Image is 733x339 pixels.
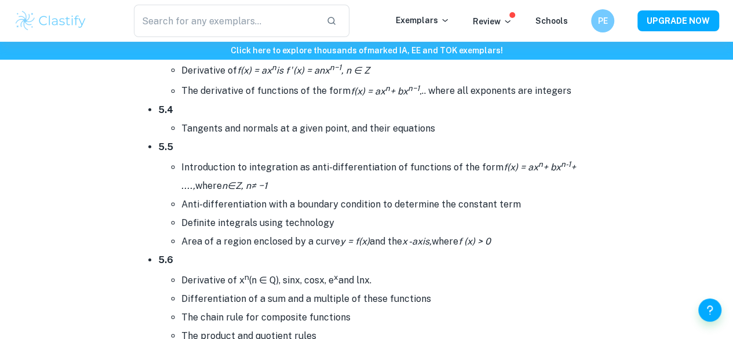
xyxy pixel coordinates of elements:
sup: n−1 [408,83,420,92]
strong: 5.6 [158,254,173,265]
li: Area of a region enclosed by a curve and the where [181,232,599,251]
sup: n [385,83,390,92]
a: Schools [535,16,568,25]
li: Derivative of [181,60,599,80]
sup: n-1 [561,159,571,169]
li: Definite integrals using technology [181,214,599,232]
i: x -axis, [402,236,432,247]
strong: 5.4 [158,104,173,115]
li: Tangents and normals at a given point, and their equations [181,119,599,138]
strong: 5.5 [158,141,173,152]
li: Differentiation of a sum and a multiple of these functions [181,290,599,308]
h6: Click here to explore thousands of marked IA, EE and TOK exemplars ! [2,44,731,57]
i: f(x) = ax is f ′(x) = anx , n ∈ Z [237,65,370,76]
i: f(x) = ax + bx + ...., [181,162,576,191]
sup: x [334,272,338,282]
sup: n [245,272,249,282]
p: Exemplars [396,14,450,27]
sup: n [272,63,276,72]
i: f (x) > 0 [458,236,491,247]
li: Introduction to integration as anti-differentiation of functions of the form where [181,156,599,195]
h6: PE [596,14,610,27]
li: The derivative of functions of the form .. where all exponents are integers [181,80,599,100]
p: Review [473,15,512,28]
button: UPGRADE NOW [637,10,719,31]
input: Search for any exemplars... [134,5,317,37]
sup: n [538,159,543,169]
li: Derivative of x (n ∈ Q), sinx, cosx, e and lnx. [181,269,599,290]
i: f(x) = ax + bx . [351,86,422,97]
li: Anti-differentiation with a boundary condition to determine the constant term [181,195,599,214]
li: The chain rule for composite functions [181,308,599,327]
i: n∈Z, n≠ −1 [222,180,268,191]
img: Clastify logo [14,9,87,32]
sup: n−1 [330,63,341,72]
i: y = f(x) [340,236,370,247]
button: PE [591,9,614,32]
button: Help and Feedback [698,298,721,322]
